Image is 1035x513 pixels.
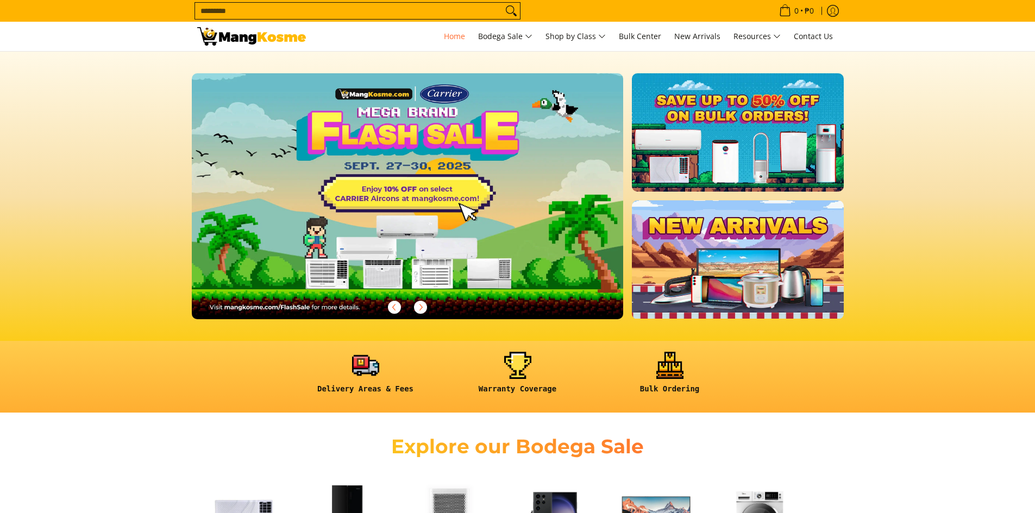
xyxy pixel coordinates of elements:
a: Contact Us [788,22,838,51]
a: New Arrivals [669,22,726,51]
img: 092325 mk eom flash sale 1510x861 no dti [192,73,624,319]
img: Mang Kosme: Your Home Appliances Warehouse Sale Partner! [197,27,306,46]
span: Home [444,31,465,41]
span: Bulk Center [619,31,661,41]
nav: Main Menu [317,22,838,51]
img: BULK.webp [632,73,843,192]
a: <h6><strong>Delivery Areas & Fees</strong></h6> [295,352,436,402]
img: NEW_ARRIVAL.webp [632,200,843,319]
span: • [776,5,817,17]
span: Shop by Class [545,30,606,43]
a: Home [438,22,471,51]
span: Resources [733,30,781,43]
span: New Arrivals [674,31,720,41]
span: Bodega Sale [478,30,532,43]
a: Bodega Sale [473,22,538,51]
button: Search [503,3,520,19]
h2: Explore our Bodega Sale [360,434,675,459]
span: ₱0 [803,7,816,15]
a: <h6><strong>Bulk Ordering</strong></h6> [599,352,741,402]
button: Previous [382,295,406,319]
a: <h6><strong>Warranty Coverage</strong></h6> [447,352,588,402]
span: 0 [793,7,800,15]
span: Contact Us [794,31,833,41]
a: Resources [728,22,786,51]
a: Shop by Class [540,22,611,51]
a: Bulk Center [613,22,667,51]
button: Next [409,295,432,319]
